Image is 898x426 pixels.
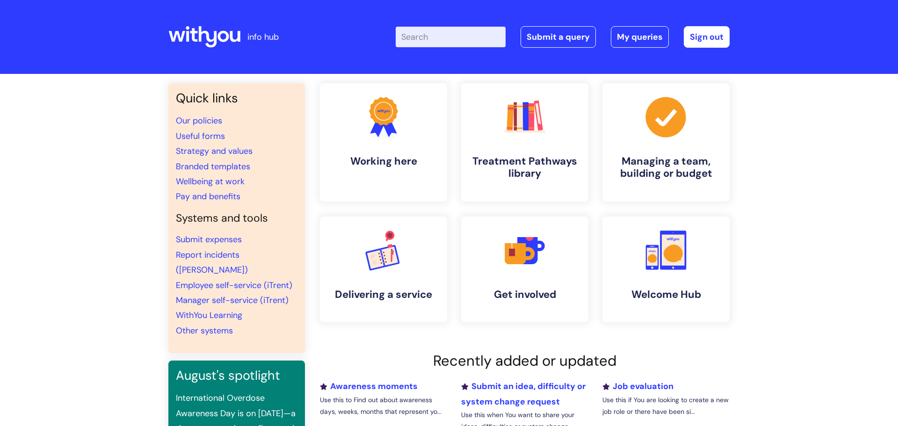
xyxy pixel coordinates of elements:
[327,289,440,301] h4: Delivering a service
[602,217,730,322] a: Welcome Hub
[176,212,297,225] h4: Systems and tools
[396,27,506,47] input: Search
[320,83,447,202] a: Working here
[176,249,248,275] a: Report incidents ([PERSON_NAME])
[602,83,730,202] a: Managing a team, building or budget
[610,155,722,180] h4: Managing a team, building or budget
[320,217,447,322] a: Delivering a service
[176,280,292,291] a: Employee self-service (iTrent)
[176,115,222,126] a: Our policies
[469,155,581,180] h4: Treatment Pathways library
[176,91,297,106] h3: Quick links
[176,234,242,245] a: Submit expenses
[684,26,730,48] a: Sign out
[602,394,730,418] p: Use this if You are looking to create a new job role or there have been si...
[176,325,233,336] a: Other systems
[611,26,669,48] a: My queries
[176,145,253,157] a: Strategy and values
[521,26,596,48] a: Submit a query
[320,381,418,392] a: Awareness moments
[327,155,440,167] h4: Working here
[176,191,240,202] a: Pay and benefits
[396,26,730,48] div: | -
[176,176,245,187] a: Wellbeing at work
[469,289,581,301] h4: Get involved
[176,130,225,142] a: Useful forms
[176,368,297,383] h3: August's spotlight
[176,161,250,172] a: Branded templates
[320,394,447,418] p: Use this to Find out about awareness days, weeks, months that represent yo...
[176,295,289,306] a: Manager self-service (iTrent)
[461,217,588,322] a: Get involved
[610,289,722,301] h4: Welcome Hub
[461,83,588,202] a: Treatment Pathways library
[461,381,586,407] a: Submit an idea, difficulty or system change request
[176,310,242,321] a: WithYou Learning
[602,381,673,392] a: Job evaluation
[247,29,279,44] p: info hub
[320,352,730,369] h2: Recently added or updated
